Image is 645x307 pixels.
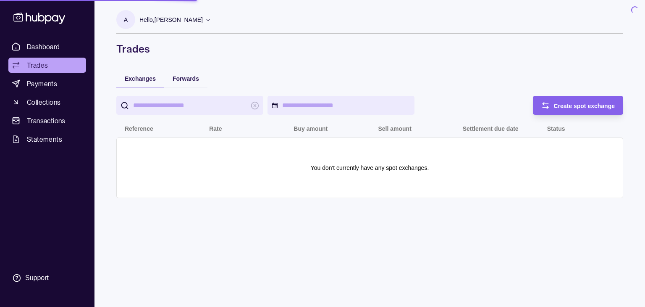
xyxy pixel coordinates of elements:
p: Status [547,125,565,132]
p: Sell amount [378,125,411,132]
button: Create spot exchange [533,96,624,115]
span: Dashboard [27,42,60,52]
span: Statements [27,134,62,144]
a: Payments [8,76,86,91]
a: Trades [8,58,86,73]
p: Rate [209,125,222,132]
a: Collections [8,95,86,110]
p: Settlement due date [463,125,519,132]
p: You don't currently have any spot exchanges. [311,163,429,172]
p: A [124,15,128,24]
h1: Trades [116,42,623,56]
span: Trades [27,60,48,70]
a: Dashboard [8,39,86,54]
a: Statements [8,132,86,147]
span: Create spot exchange [554,103,615,109]
input: search [133,96,246,115]
p: Reference [125,125,153,132]
span: Transactions [27,116,66,126]
a: Support [8,269,86,287]
span: Forwards [173,75,199,82]
a: Transactions [8,113,86,128]
span: Collections [27,97,60,107]
p: Hello, [PERSON_NAME] [139,15,203,24]
div: Support [25,273,49,283]
span: Exchanges [125,75,156,82]
span: Payments [27,79,57,89]
p: Buy amount [294,125,328,132]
